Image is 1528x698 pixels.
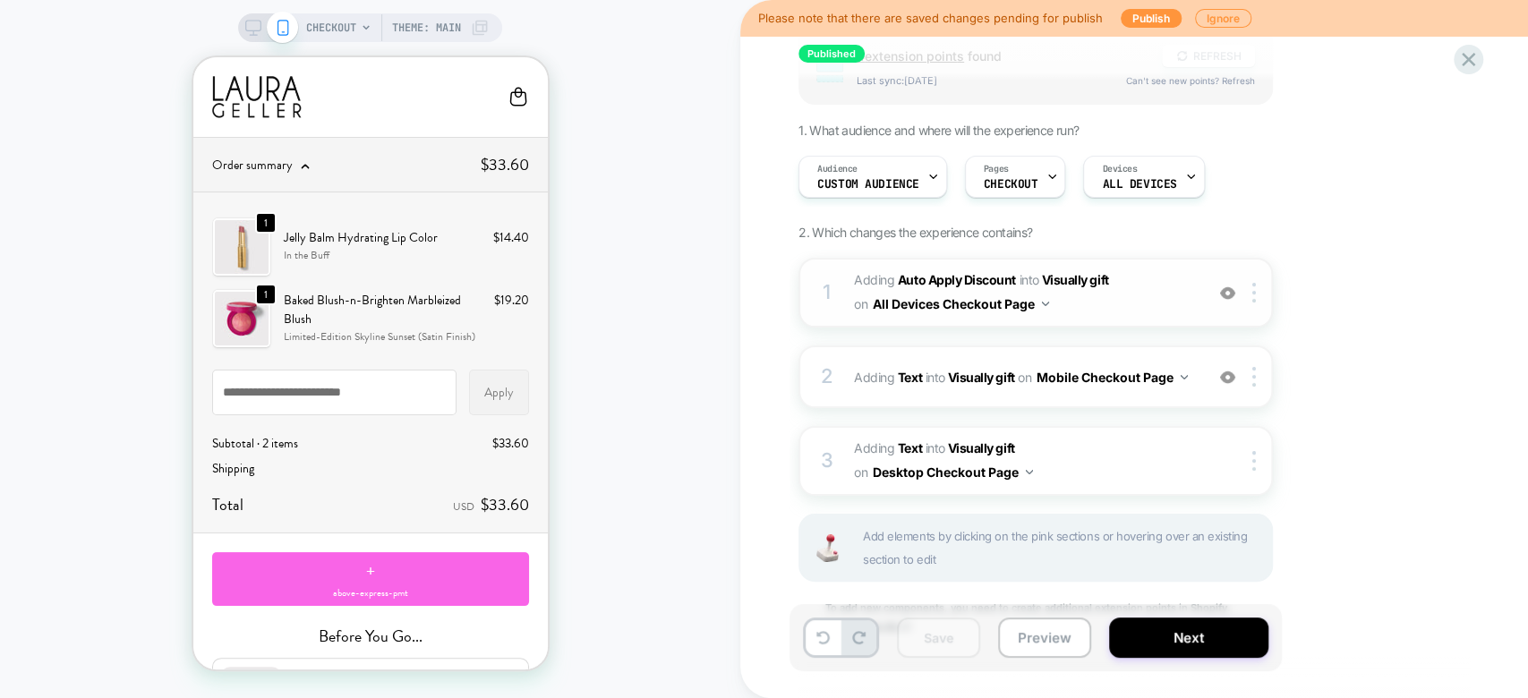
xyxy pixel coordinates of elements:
[90,271,288,287] p: Limited-Edition Skyline Sunset (Satin Finish)
[19,98,99,116] span: Order summary
[1041,272,1108,287] span: Visually gift
[71,229,74,245] span: 1
[998,617,1091,658] button: Preview
[1026,470,1033,474] img: down arrow
[857,48,1144,64] span: found
[299,377,336,395] span: $33.60
[96,610,237,631] span: Fine Shine Glossy Lip Oil
[863,524,1262,571] span: Add elements by clicking on the pink sections or hovering over an existing section to edit
[818,359,836,395] div: 2
[798,225,1032,240] span: 2. Which changes the experience contains?
[19,377,105,395] span: Subtotal · 2 items
[125,567,229,591] span: Before You Go...
[817,178,919,191] span: Custom Audience
[1181,375,1188,379] img: down arrow
[854,461,867,483] span: on
[1042,302,1049,306] img: down arrow
[948,370,1015,385] span: Visually gift
[857,74,1108,87] span: Last sync: [DATE]
[854,440,922,455] span: Adding
[857,48,964,64] span: 4 extension point s
[260,441,281,457] span: USD
[1162,45,1255,67] button: REFRESH
[818,443,836,479] div: 3
[1195,9,1251,28] button: Ignore
[898,370,922,385] b: Text
[1037,364,1188,390] button: Mobile Checkout Page
[1252,283,1256,302] img: close
[314,29,336,50] a: Cart
[1252,451,1256,471] img: close
[873,291,1049,317] button: All Devices Checkout Page
[1102,178,1176,191] span: ALL DEVICES
[306,13,356,42] span: CHECKOUT
[1109,617,1268,658] button: Next
[925,370,944,385] span: INTO
[817,163,858,175] span: Audience
[1252,367,1256,387] img: close
[287,96,336,119] strong: $33.60
[20,233,77,290] img: Blush-n-Brighten Skyline Sunset soldier
[1126,75,1255,86] span: Can't see new points? Refresh
[140,528,215,543] span: above-express-pmt
[948,440,1015,455] span: Visually gift
[818,275,836,311] div: 1
[898,272,1016,287] b: Auto Apply Discount
[798,45,865,63] span: Published
[1018,366,1031,388] span: on
[1019,272,1038,287] span: INTO
[1121,9,1182,28] button: Publish
[925,440,944,455] span: INTO
[854,272,1016,287] span: Adding
[90,171,287,190] p: Jelly Balm Hydrating Lip Color
[392,13,461,42] span: Theme: MAIN
[809,534,845,562] img: Joystick
[71,157,74,174] span: 1
[1220,285,1235,301] img: crossed eye
[20,161,77,218] img: Jelly Balm Soldier - In the Buff
[90,234,288,271] p: Baked Blush-n-Brighten Marbleized Blush
[854,293,867,315] span: on
[301,234,336,252] span: $19.20
[854,370,922,385] span: Adding
[984,163,1009,175] span: Pages
[984,178,1038,191] span: CHECKOUT
[798,600,1273,635] div: To add new components, you need to create additional extension points in Shopify.
[798,123,1079,138] span: 1. What audience and where will the experience run?
[873,459,1033,485] button: Desktop Checkout Page
[898,440,922,455] b: Text
[1220,370,1235,385] img: crossed eye
[19,154,336,294] section: Shopping cart
[897,617,980,658] button: Save
[1102,163,1137,175] span: Devices
[173,501,182,528] span: +
[287,436,336,460] strong: $33.60
[19,402,61,421] span: Shipping
[300,171,336,190] span: $14.40
[90,190,287,206] p: In the Buff
[19,436,50,459] strong: Total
